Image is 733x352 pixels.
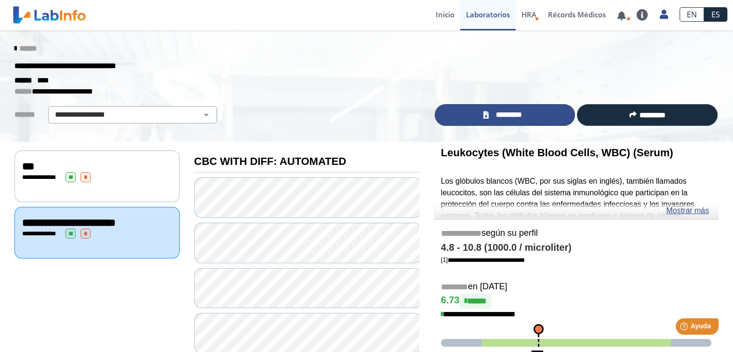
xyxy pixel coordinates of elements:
h4: 6.73 [441,294,711,309]
a: ES [704,7,727,22]
b: Leukocytes (White Blood Cells, WBC) (Serum) [441,147,673,159]
h5: en [DATE] [441,282,711,293]
p: Los glóbulos blancos (WBC, por sus siglas en inglés), también llamados leucocitos, son las célula... [441,176,711,314]
a: [1] [441,256,525,263]
h4: 4.8 - 10.8 (1000.0 / microliter) [441,242,711,254]
h5: según su perfil [441,228,711,239]
b: CBC WITH DIFF: AUTOMATED [194,155,346,167]
span: HRA [521,10,536,19]
a: Mostrar más [666,205,709,217]
iframe: Help widget launcher [647,314,722,341]
a: EN [680,7,704,22]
